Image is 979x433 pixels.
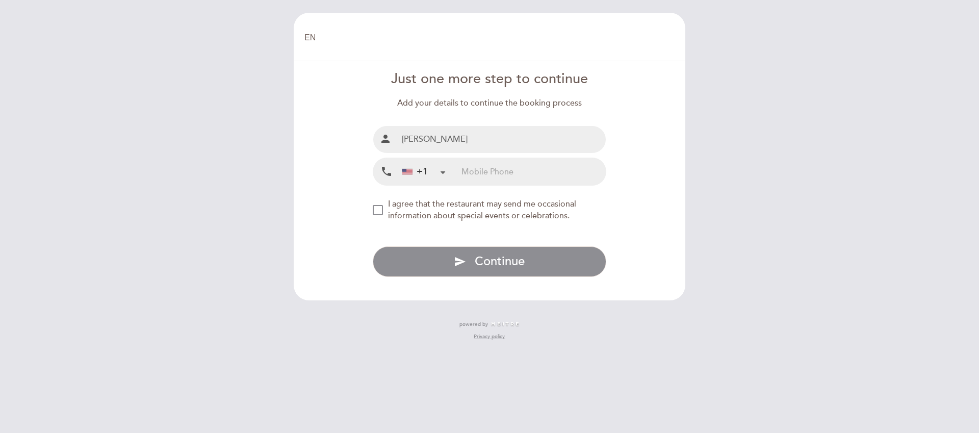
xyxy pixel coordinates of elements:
[475,254,525,269] span: Continue
[398,159,449,185] div: United States: +1
[454,256,466,268] i: send
[373,97,607,109] div: Add your details to continue the booking process
[388,199,576,221] span: I agree that the restaurant may send me occasional information about special events or celebrations.
[398,126,606,153] input: Name and surname
[474,333,505,340] a: Privacy policy
[379,133,392,145] i: person
[491,322,520,327] img: MEITRE
[461,158,606,185] input: Mobile Phone
[459,321,520,328] a: powered by
[402,165,428,179] div: +1
[373,198,607,222] md-checkbox: NEW_MODAL_AGREE_RESTAURANT_SEND_OCCASIONAL_INFO
[373,69,607,89] div: Just one more step to continue
[380,165,393,178] i: local_phone
[459,321,488,328] span: powered by
[373,246,607,277] button: send Continue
